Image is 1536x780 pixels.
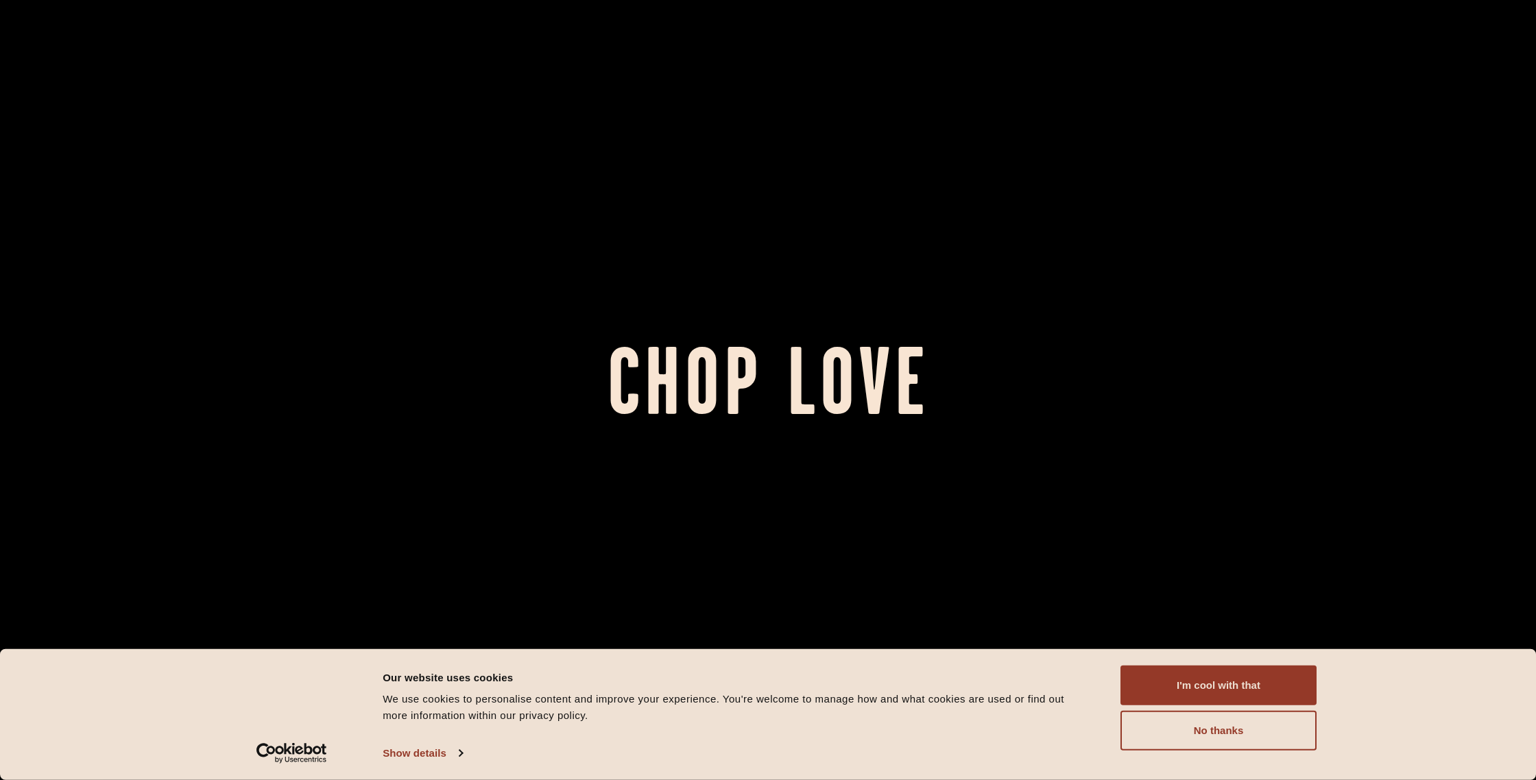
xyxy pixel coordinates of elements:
div: We use cookies to personalise content and improve your experience. You're welcome to manage how a... [383,691,1090,724]
button: I'm cool with that [1120,666,1317,705]
a: Usercentrics Cookiebot - opens in a new window [232,743,352,764]
a: Show details [383,743,462,764]
button: No thanks [1120,711,1317,751]
div: Our website uses cookies [383,669,1090,685]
